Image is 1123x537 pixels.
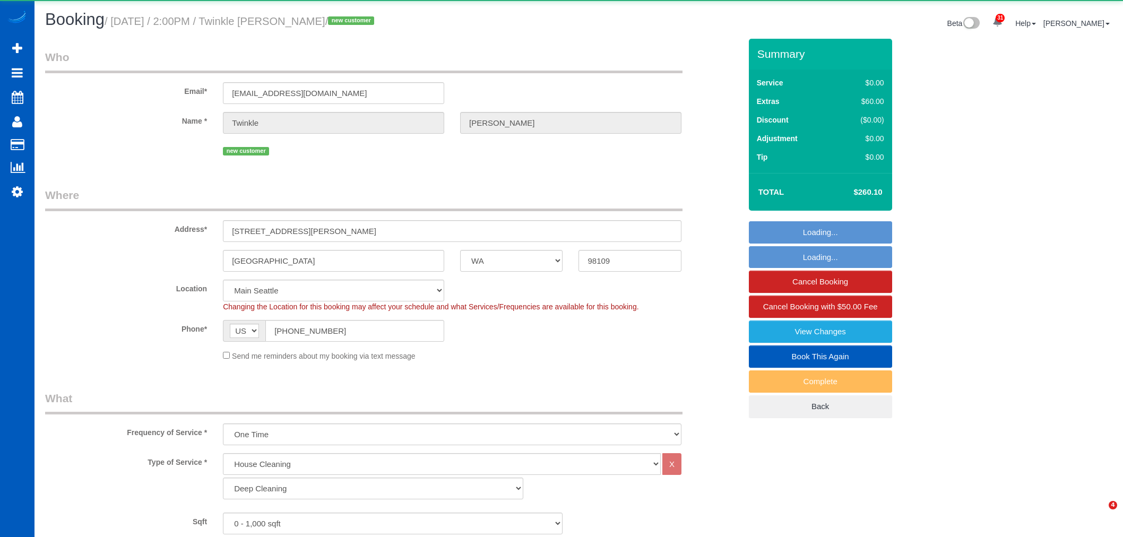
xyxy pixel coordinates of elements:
label: Tip [757,152,768,162]
span: 31 [996,14,1005,22]
input: Email* [223,82,444,104]
label: Name * [37,112,215,126]
legend: Where [45,187,683,211]
span: 4 [1109,501,1117,509]
a: View Changes [749,321,892,343]
span: Send me reminders about my booking via text message [232,352,416,360]
img: New interface [962,17,980,31]
input: Zip Code* [578,250,681,272]
iframe: Intercom live chat [1087,501,1112,526]
div: $0.00 [839,152,884,162]
a: Back [749,395,892,418]
label: Location [37,280,215,294]
h4: $260.10 [822,188,882,197]
img: Automaid Logo [6,11,28,25]
span: Booking [45,10,105,29]
label: Email* [37,82,215,97]
input: City* [223,250,444,272]
a: Help [1015,19,1036,28]
input: First Name* [223,112,444,134]
label: Adjustment [757,133,798,144]
span: / [325,15,378,27]
label: Service [757,77,783,88]
label: Phone* [37,320,215,334]
a: Cancel Booking with $50.00 Fee [749,296,892,318]
h3: Summary [757,48,887,60]
span: Changing the Location for this booking may affect your schedule and what Services/Frequencies are... [223,302,638,311]
div: $0.00 [839,77,884,88]
label: Type of Service * [37,453,215,467]
legend: What [45,391,683,414]
legend: Who [45,49,683,73]
label: Discount [757,115,789,125]
a: [PERSON_NAME] [1043,19,1110,28]
strong: Total [758,187,784,196]
label: Frequency of Service * [37,423,215,438]
label: Extras [757,96,780,107]
input: Last Name* [460,112,681,134]
a: Cancel Booking [749,271,892,293]
span: new customer [328,16,374,25]
label: Sqft [37,513,215,527]
a: 31 [987,11,1008,34]
div: $60.00 [839,96,884,107]
small: / [DATE] / 2:00PM / Twinkle [PERSON_NAME] [105,15,377,27]
span: Cancel Booking with $50.00 Fee [763,302,878,311]
a: Beta [947,19,980,28]
a: Book This Again [749,345,892,368]
div: ($0.00) [839,115,884,125]
input: Phone* [265,320,444,342]
label: Address* [37,220,215,235]
div: $0.00 [839,133,884,144]
span: new customer [223,147,269,155]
